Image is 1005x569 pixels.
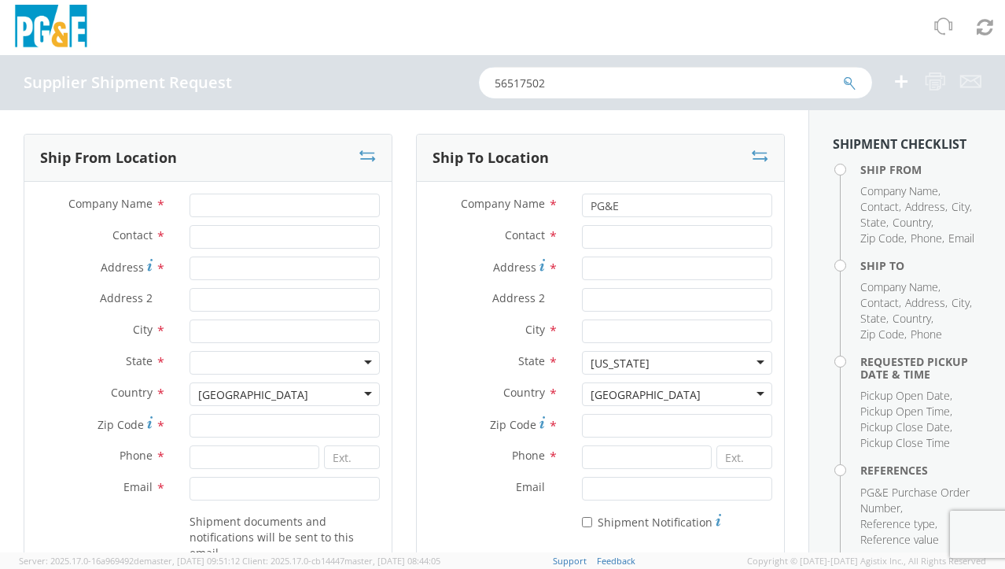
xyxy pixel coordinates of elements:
[479,67,872,98] input: Shipment, Tracking or Reference Number (at least 4 chars)
[860,435,950,450] span: Pickup Close Time
[198,387,308,403] div: [GEOGRAPHIC_DATA]
[12,5,90,51] img: pge-logo-06675f144f4cfa6a6814.png
[911,327,942,342] span: Phone
[493,260,536,275] span: Address
[512,448,545,463] span: Phone
[911,231,942,246] span: Phone
[19,555,240,567] span: Server: 2025.17.0-16a969492de
[144,555,240,567] span: master, [DATE] 09:51:12
[905,295,948,311] li: ,
[492,290,545,305] span: Address 2
[905,199,948,215] li: ,
[597,555,635,567] a: Feedback
[893,311,931,326] span: Country
[112,227,153,242] span: Contact
[860,295,901,311] li: ,
[860,404,950,419] span: Pickup Open Time
[860,327,904,342] span: Zip Code
[952,295,970,310] span: City
[24,74,232,91] h4: Supplier Shipment Request
[952,295,972,311] li: ,
[860,231,907,246] li: ,
[952,199,972,215] li: ,
[100,290,153,305] span: Address 2
[860,199,899,214] span: Contact
[860,485,977,516] li: ,
[860,485,970,515] span: PG&E Purchase Order Number
[948,231,974,246] span: Email
[242,555,440,567] span: Client: 2025.17.0-cb14447
[120,448,153,463] span: Phone
[490,417,536,432] span: Zip Code
[860,356,981,380] h4: Requested Pickup Date & Time
[716,445,772,469] input: Ext.
[860,231,904,246] span: Zip Code
[860,215,889,231] li: ,
[860,279,941,295] li: ,
[860,183,938,198] span: Company Name
[860,183,941,199] li: ,
[860,388,952,404] li: ,
[505,227,545,242] span: Contact
[582,517,592,527] input: Shipment Notification
[860,464,981,476] h4: References
[860,260,981,272] h4: Ship To
[893,215,931,230] span: Country
[553,555,587,567] a: Support
[747,555,986,567] span: Copyright © [DATE]-[DATE] Agistix Inc., All Rights Reserved
[133,322,153,337] span: City
[433,150,549,166] h3: Ship To Location
[860,164,981,176] h4: Ship From
[860,532,939,547] span: Reference value
[123,479,153,494] span: Email
[111,385,153,400] span: Country
[582,512,721,530] label: Shipment Notification
[833,135,966,153] strong: Shipment Checklist
[518,353,545,368] span: State
[860,199,901,215] li: ,
[98,417,144,432] span: Zip Code
[952,199,970,214] span: City
[893,215,933,231] li: ,
[905,295,945,310] span: Address
[860,311,889,327] li: ,
[860,388,950,403] span: Pickup Open Date
[525,322,545,337] span: City
[860,516,935,531] span: Reference type
[860,419,950,434] span: Pickup Close Date
[503,385,545,400] span: Country
[860,279,938,294] span: Company Name
[324,445,380,469] input: Ext.
[344,555,440,567] span: master, [DATE] 08:44:05
[461,196,545,211] span: Company Name
[860,327,907,342] li: ,
[860,516,937,532] li: ,
[68,196,153,211] span: Company Name
[126,353,153,368] span: State
[905,199,945,214] span: Address
[591,356,650,371] div: [US_STATE]
[101,260,144,275] span: Address
[40,150,177,166] h3: Ship From Location
[860,215,886,230] span: State
[860,404,952,419] li: ,
[190,512,380,561] label: Shipment documents and notifications will be sent to this email
[893,311,933,327] li: ,
[911,231,944,246] li: ,
[516,479,545,494] span: Email
[860,419,952,435] li: ,
[591,387,701,403] div: [GEOGRAPHIC_DATA]
[860,311,886,326] span: State
[860,295,899,310] span: Contact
